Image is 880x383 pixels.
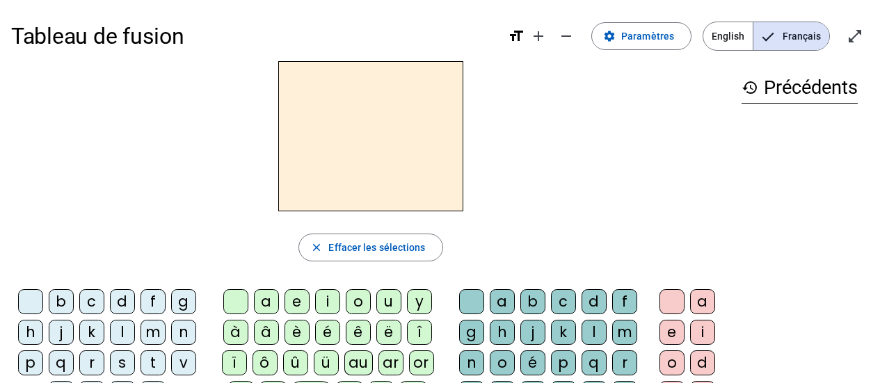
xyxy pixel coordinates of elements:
[621,28,674,44] span: Paramètres
[659,350,685,375] div: o
[612,289,637,314] div: f
[223,320,248,345] div: à
[753,22,829,50] span: Français
[376,320,401,345] div: ë
[18,350,43,375] div: p
[690,320,715,345] div: i
[742,72,858,104] h3: Précédents
[171,350,196,375] div: v
[110,320,135,345] div: l
[407,320,432,345] div: î
[141,320,166,345] div: m
[690,289,715,314] div: a
[520,320,545,345] div: j
[285,320,310,345] div: è
[409,350,434,375] div: or
[582,350,607,375] div: q
[603,30,616,42] mat-icon: settings
[18,320,43,345] div: h
[490,350,515,375] div: o
[171,289,196,314] div: g
[285,289,310,314] div: e
[582,320,607,345] div: l
[551,320,576,345] div: k
[612,350,637,375] div: r
[742,79,758,96] mat-icon: history
[79,320,104,345] div: k
[552,22,580,50] button: Diminuer la taille de la police
[490,289,515,314] div: a
[508,28,525,44] mat-icon: format_size
[591,22,691,50] button: Paramètres
[659,320,685,345] div: e
[171,320,196,345] div: n
[551,289,576,314] div: c
[110,289,135,314] div: d
[459,350,484,375] div: n
[346,320,371,345] div: ê
[378,350,403,375] div: ar
[558,28,575,44] mat-icon: remove
[79,289,104,314] div: c
[459,320,484,345] div: g
[49,320,74,345] div: j
[283,350,308,375] div: û
[530,28,547,44] mat-icon: add
[690,350,715,375] div: d
[310,241,323,254] mat-icon: close
[551,350,576,375] div: p
[346,289,371,314] div: o
[315,289,340,314] div: i
[344,350,373,375] div: au
[79,350,104,375] div: r
[490,320,515,345] div: h
[222,350,247,375] div: ï
[520,350,545,375] div: é
[253,350,278,375] div: ô
[254,289,279,314] div: a
[110,350,135,375] div: s
[141,289,166,314] div: f
[328,239,425,256] span: Effacer les sélections
[703,22,753,50] span: English
[314,350,339,375] div: ü
[11,14,497,58] h1: Tableau de fusion
[376,289,401,314] div: u
[141,350,166,375] div: t
[254,320,279,345] div: â
[582,289,607,314] div: d
[315,320,340,345] div: é
[525,22,552,50] button: Augmenter la taille de la police
[49,289,74,314] div: b
[612,320,637,345] div: m
[847,28,863,44] mat-icon: open_in_full
[49,350,74,375] div: q
[703,22,830,51] mat-button-toggle-group: Language selection
[520,289,545,314] div: b
[407,289,432,314] div: y
[841,22,869,50] button: Entrer en plein écran
[298,234,442,261] button: Effacer les sélections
